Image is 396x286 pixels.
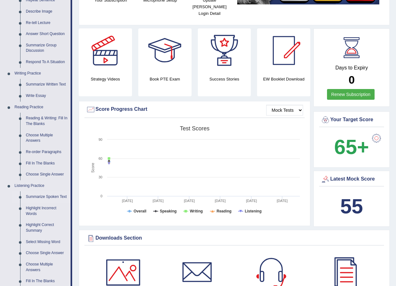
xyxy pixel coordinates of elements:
a: Summarize Spoken Text [23,191,71,203]
a: Renew Subscription [327,89,375,100]
a: Listening Practice [12,180,71,192]
a: Re-order Paragraphs [23,146,71,158]
h4: Days to Expiry [321,65,382,71]
b: 55 [340,195,363,218]
tspan: [DATE] [246,199,257,203]
a: Summarize Group Discussion [23,40,71,57]
a: Choose Single Answer [23,169,71,180]
a: Answer Short Question [23,28,71,40]
text: 60 [99,157,102,160]
a: Choose Multiple Answers [23,130,71,146]
h4: Success Stories [198,76,251,82]
div: Latest Mock Score [321,175,382,184]
tspan: [DATE] [184,199,195,203]
a: Fill In The Blanks [23,158,71,169]
tspan: [DATE] [277,199,288,203]
a: Reading & Writing: Fill In The Blanks [23,113,71,129]
a: Re-tell Lecture [23,17,71,29]
a: Choose Single Answer [23,247,71,259]
div: Downloads Section [86,234,382,243]
a: Highlight Correct Summary [23,219,71,236]
h4: Book PTE Exam [138,76,192,82]
a: Write Essay [23,90,71,102]
tspan: [DATE] [215,199,226,203]
tspan: Listening [245,209,261,213]
div: Score Progress Chart [86,105,303,114]
div: Your Target Score [321,115,382,125]
text: 90 [99,138,102,141]
tspan: Test scores [180,125,209,132]
h4: EW Booklet Download [257,76,310,82]
a: Highlight Incorrect Words [23,203,71,219]
tspan: Writing [190,209,203,213]
a: Choose Multiple Answers [23,259,71,276]
tspan: Overall [134,209,146,213]
tspan: Speaking [160,209,176,213]
tspan: Reading [217,209,232,213]
a: Select Missing Word [23,236,71,248]
a: Describe Image [23,6,71,17]
tspan: [DATE] [153,199,164,203]
h4: Strategy Videos [79,76,132,82]
text: 0 [100,194,102,198]
text: 30 [99,175,102,179]
a: Reading Practice [12,102,71,113]
b: 65+ [334,135,369,158]
b: 0 [348,74,354,86]
tspan: [DATE] [122,199,133,203]
a: Summarize Written Text [23,79,71,90]
a: Respond To A Situation [23,57,71,68]
a: Writing Practice [12,68,71,79]
tspan: Score [91,163,95,173]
